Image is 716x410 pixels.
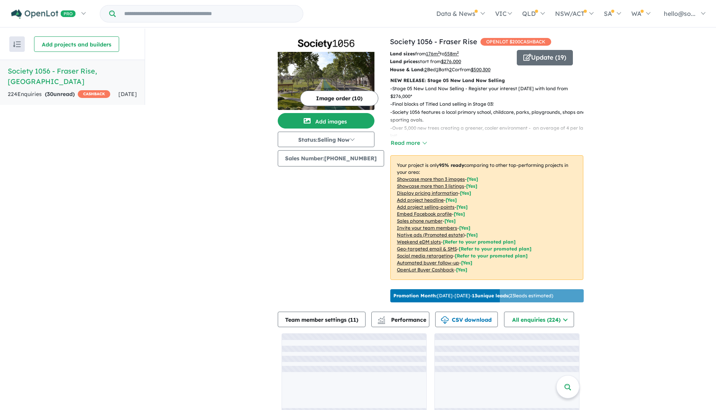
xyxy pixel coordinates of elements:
[438,50,440,55] sup: 2
[426,51,440,57] u: 176 m
[467,232,478,238] span: [Yes]
[390,100,590,108] p: - Final blocks of Titled Land selling in Stage 03!
[397,204,455,210] u: Add project selling-points
[350,316,356,323] span: 11
[397,218,443,224] u: Sales phone number
[424,67,427,72] u: 2
[8,90,110,99] div: 224 Enquir ies
[459,225,470,231] span: [ Yes ]
[117,5,301,22] input: Try estate name, suburb, builder or developer
[13,41,21,47] img: sort.svg
[278,150,384,166] button: Sales Number:[PHONE_NUMBER]
[446,197,457,203] span: [ Yes ]
[390,124,590,140] p: - Over 5,000 new trees creating a greener, cooler environment - an average of 4 per land lot!
[118,91,137,98] span: [DATE]
[379,316,426,323] span: Performance
[397,253,453,259] u: Social media retargeting
[449,67,452,72] u: 2
[397,197,444,203] u: Add project headline
[397,190,458,196] u: Display pricing information
[504,312,574,327] button: All enquiries (224)
[45,91,75,98] strong: ( unread)
[390,51,415,57] b: Land sizes
[390,50,511,58] p: from
[455,253,528,259] span: [Refer to your promoted plan]
[390,37,477,46] a: Society 1056 - Fraser Rise
[390,77,583,84] p: NEW RELEASE: Stage 05 New Land Now Selling
[441,58,461,64] u: $ 276,000
[459,246,531,252] span: [Refer to your promoted plan]
[47,91,53,98] span: 30
[454,211,465,217] span: [ Yes ]
[456,267,467,273] span: [Yes]
[390,67,424,72] b: House & Land:
[480,38,551,46] span: OPENLOT $ 200 CASHBACK
[444,218,456,224] span: [ Yes ]
[397,232,465,238] u: Native ads (Promoted estate)
[436,67,438,72] u: 1
[390,139,427,148] button: Read more
[390,85,590,101] p: - Stage 05 New Land Now Selling - Register your interest [DATE] with land from $276,000*
[390,58,418,64] b: Land prices
[393,292,553,299] p: [DATE] - [DATE] - ( 23 leads estimated)
[397,246,457,252] u: Geo-targeted email & SMS
[466,183,477,189] span: [ Yes ]
[471,67,490,72] u: $ 500,300
[11,9,76,19] img: Openlot PRO Logo White
[443,239,516,245] span: [Refer to your promoted plan]
[460,190,471,196] span: [ Yes ]
[300,91,378,106] button: Image order (10)
[34,36,119,52] button: Add projects and builders
[461,260,472,266] span: [Yes]
[390,108,590,124] p: - Society 1056 features a local primary school, childcare, parks, playgrounds, shops and sporting...
[371,312,429,327] button: Performance
[444,51,459,57] u: 558 m
[378,316,385,321] img: line-chart.svg
[378,319,385,324] img: bar-chart.svg
[397,176,465,182] u: Showcase more than 3 images
[517,50,573,65] button: Update (19)
[397,267,454,273] u: OpenLot Buyer Cashback
[397,183,464,189] u: Showcase more than 3 listings
[278,132,374,147] button: Status:Selling Now
[439,162,464,168] b: 95 % ready
[664,10,695,17] span: hello@so...
[390,155,583,280] p: Your project is only comparing to other top-performing projects in your area: - - - - - - - - - -...
[397,211,452,217] u: Embed Facebook profile
[467,176,478,182] span: [ Yes ]
[8,66,137,87] h5: Society 1056 - Fraser Rise , [GEOGRAPHIC_DATA]
[440,51,459,57] span: to
[397,225,457,231] u: Invite your team members
[390,58,511,65] p: start from
[457,50,459,55] sup: 2
[435,312,498,327] button: CSV download
[441,316,449,324] img: download icon
[278,36,374,110] a: Society 1056 - Fraser Rise LogoSociety 1056 - Fraser Rise
[278,52,374,110] img: Society 1056 - Fraser Rise
[281,39,371,49] img: Society 1056 - Fraser Rise Logo
[78,90,110,98] span: CASHBACK
[456,204,468,210] span: [ Yes ]
[278,113,374,129] button: Add images
[472,293,508,298] b: 13 unique leads
[397,260,459,266] u: Automated buyer follow-up
[278,312,366,327] button: Team member settings (11)
[390,66,511,74] p: Bed Bath Car from
[397,239,441,245] u: Weekend eDM slots
[393,293,437,298] b: Promotion Month:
